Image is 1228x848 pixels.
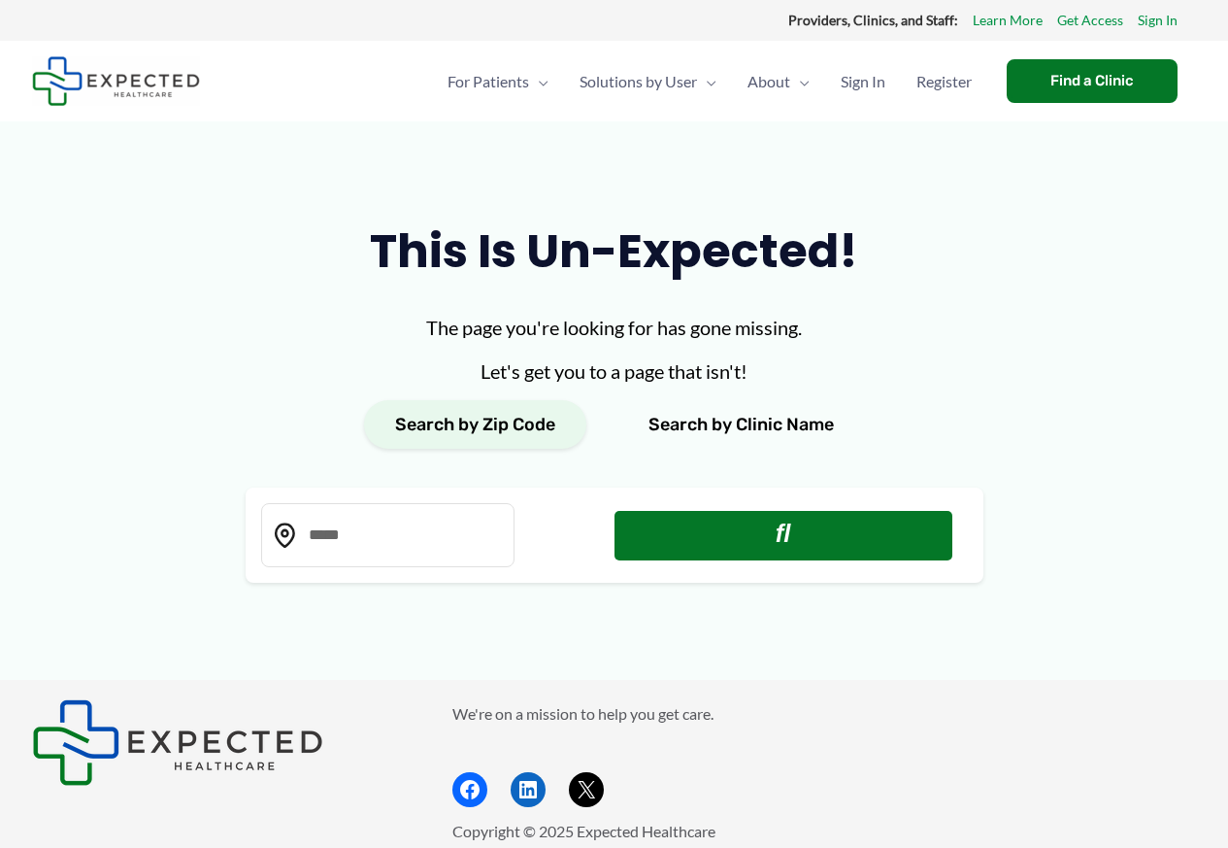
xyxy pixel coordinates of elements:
span: Menu Toggle [697,48,716,116]
a: Sign In [1138,8,1178,33]
strong: Providers, Clinics, and Staff: [788,12,958,28]
a: Sign In [825,48,901,116]
aside: Footer Widget 1 [32,699,404,786]
span: For Patients [448,48,529,116]
nav: Primary Site Navigation [432,48,987,116]
span: Menu Toggle [529,48,548,116]
span: About [747,48,790,116]
p: Let's get you to a page that isn't! [246,356,983,386]
button: Search by Clinic Name [617,400,865,449]
span: Sign In [841,48,885,116]
a: For PatientsMenu Toggle [432,48,564,116]
a: Find a Clinic [1007,59,1178,103]
a: Register [901,48,987,116]
h1: This is un-expected! [246,219,983,284]
img: Location pin [273,523,298,548]
p: The page you're looking for has gone missing. [246,313,983,342]
a: AboutMenu Toggle [732,48,825,116]
img: Expected Healthcare Logo - side, dark font, small [32,56,200,106]
a: Solutions by UserMenu Toggle [564,48,732,116]
img: Expected Healthcare Logo - side, dark font, small [32,699,323,786]
a: Get Access [1057,8,1123,33]
span: Menu Toggle [790,48,810,116]
button: Search by Zip Code [364,400,586,449]
span: Copyright © 2025 Expected Healthcare [452,822,715,840]
span: Register [916,48,972,116]
a: Learn More [973,8,1043,33]
aside: Footer Widget 2 [452,699,1197,807]
span: Solutions by User [580,48,697,116]
p: We're on a mission to help you get care. [452,699,1197,729]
